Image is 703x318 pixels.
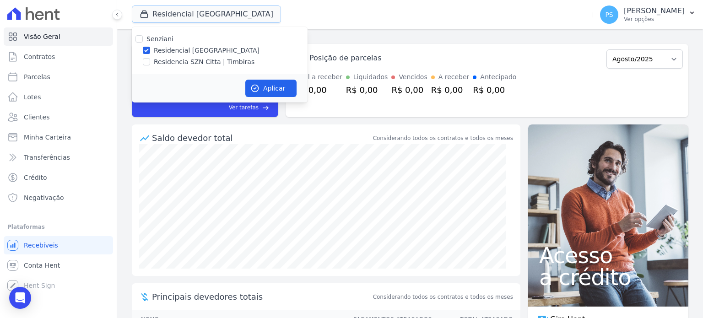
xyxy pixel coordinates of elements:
span: a crédito [539,266,677,288]
a: Clientes [4,108,113,126]
span: Clientes [24,113,49,122]
div: Liquidados [353,72,388,82]
button: Aplicar [245,80,297,97]
div: R$ 0,00 [391,84,427,96]
label: Residencia SZN Citta | Timbiras [154,57,254,67]
span: Considerando todos os contratos e todos os meses [373,293,513,301]
a: Negativação [4,189,113,207]
a: Minha Carteira [4,128,113,146]
span: Negativação [24,193,64,202]
span: Acesso [539,244,677,266]
div: Vencidos [399,72,427,82]
a: Transferências [4,148,113,167]
span: Ver tarefas [229,103,259,112]
span: Minha Carteira [24,133,71,142]
a: Contratos [4,48,113,66]
div: Plataformas [7,221,109,232]
button: Residencial [GEOGRAPHIC_DATA] [132,5,281,23]
span: Transferências [24,153,70,162]
p: [PERSON_NAME] [624,6,685,16]
label: Residencial [GEOGRAPHIC_DATA] [154,46,260,55]
a: Recebíveis [4,236,113,254]
span: Visão Geral [24,32,60,41]
div: Open Intercom Messenger [9,287,31,309]
span: Recebíveis [24,241,58,250]
p: Ver opções [624,16,685,23]
div: R$ 0,00 [431,84,470,96]
label: Senziani [146,35,173,43]
a: Ver tarefas east [187,103,269,112]
span: Conta Hent [24,261,60,270]
span: Contratos [24,52,55,61]
span: PS [605,11,613,18]
a: Parcelas [4,68,113,86]
button: PS [PERSON_NAME] Ver opções [593,2,703,27]
a: Conta Hent [4,256,113,275]
span: Parcelas [24,72,50,81]
a: Visão Geral [4,27,113,46]
div: Saldo devedor total [152,132,371,144]
span: Principais devedores totais [152,291,371,303]
span: Crédito [24,173,47,182]
div: Antecipado [480,72,516,82]
span: Lotes [24,92,41,102]
div: R$ 0,00 [473,84,516,96]
div: A receber [438,72,470,82]
div: R$ 0,00 [295,84,342,96]
a: Crédito [4,168,113,187]
a: Lotes [4,88,113,106]
div: R$ 0,00 [346,84,388,96]
span: east [262,104,269,111]
div: Total a receber [295,72,342,82]
div: Posição de parcelas [309,53,382,64]
div: Considerando todos os contratos e todos os meses [373,134,513,142]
